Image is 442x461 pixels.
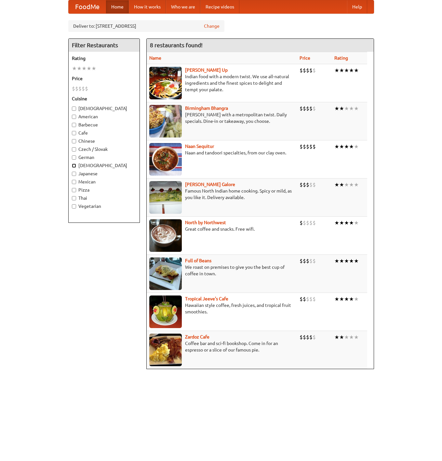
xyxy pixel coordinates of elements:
label: Czech / Slovak [72,146,136,152]
li: ★ [344,143,349,150]
img: bhangra.jpg [149,105,182,137]
div: Deliver to: [STREET_ADDRESS] [68,20,224,32]
li: $ [303,143,306,150]
label: Mexican [72,179,136,185]
li: $ [306,143,309,150]
li: ★ [339,67,344,74]
input: Mexican [72,180,76,184]
a: Who we are [166,0,200,13]
li: ★ [354,334,359,341]
a: FoodMe [69,0,106,13]
h5: Cuisine [72,95,136,102]
li: $ [303,181,306,188]
a: Name [149,55,161,61]
li: $ [309,67,313,74]
li: ★ [344,334,349,341]
a: Tropical Jeeve's Cafe [185,296,228,301]
li: $ [313,219,316,226]
li: $ [85,85,88,92]
li: ★ [349,105,354,112]
h4: Filter Restaurants [69,39,140,52]
li: $ [300,219,303,226]
li: $ [303,257,306,265]
li: $ [303,295,306,303]
input: Vegetarian [72,204,76,209]
li: $ [300,143,303,150]
a: Birmingham Bhangra [185,106,228,111]
li: ★ [344,219,349,226]
li: $ [72,85,75,92]
li: ★ [334,219,339,226]
input: German [72,155,76,160]
li: $ [300,181,303,188]
li: $ [78,85,82,92]
li: $ [313,67,316,74]
p: Hawaiian style coffee, fresh juices, and tropical fruit smoothies. [149,302,295,315]
li: $ [303,105,306,112]
label: Cafe [72,130,136,136]
label: Barbecue [72,122,136,128]
li: $ [313,105,316,112]
li: ★ [344,257,349,265]
li: $ [309,143,313,150]
a: Full of Beans [185,258,211,263]
a: Recipe videos [200,0,239,13]
li: ★ [344,105,349,112]
li: $ [313,257,316,265]
li: ★ [72,65,77,72]
label: German [72,154,136,161]
input: Chinese [72,139,76,143]
li: $ [313,334,316,341]
li: $ [309,219,313,226]
h5: Rating [72,55,136,62]
p: [PERSON_NAME] with a metropolitan twist. Daily specials. Dine-in or takeaway, you choose. [149,111,295,124]
li: ★ [344,181,349,188]
li: ★ [344,295,349,303]
input: Barbecue [72,123,76,127]
li: $ [300,105,303,112]
li: ★ [334,105,339,112]
li: $ [303,334,306,341]
p: Coffee bar and sci-fi bookshop. Come in for an espresso or a slice of our famous pie. [149,340,295,353]
li: ★ [354,67,359,74]
li: ★ [354,143,359,150]
li: $ [75,85,78,92]
input: Cafe [72,131,76,135]
li: ★ [344,67,349,74]
li: $ [306,181,309,188]
a: Help [347,0,367,13]
ng-pluralize: 8 restaurants found! [150,42,203,48]
a: How it works [129,0,166,13]
li: $ [82,85,85,92]
input: [DEMOGRAPHIC_DATA] [72,107,76,111]
input: [DEMOGRAPHIC_DATA] [72,164,76,168]
p: Indian food with a modern twist. We use all-natural ingredients and the finest spices to delight ... [149,73,295,93]
li: $ [303,219,306,226]
input: Japanese [72,172,76,176]
li: ★ [91,65,96,72]
img: north.jpg [149,219,182,252]
li: ★ [349,257,354,265]
li: $ [313,143,316,150]
img: jeeves.jpg [149,295,182,328]
li: ★ [339,334,344,341]
b: [PERSON_NAME] Galore [185,182,235,187]
li: ★ [354,295,359,303]
li: $ [309,257,313,265]
label: Pizza [72,187,136,193]
li: $ [300,334,303,341]
a: North by Northwest [185,220,226,225]
input: American [72,115,76,119]
li: $ [313,295,316,303]
li: ★ [354,219,359,226]
li: ★ [334,295,339,303]
input: Pizza [72,188,76,192]
li: $ [309,181,313,188]
label: Japanese [72,170,136,177]
label: American [72,113,136,120]
li: ★ [339,219,344,226]
li: $ [309,295,313,303]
